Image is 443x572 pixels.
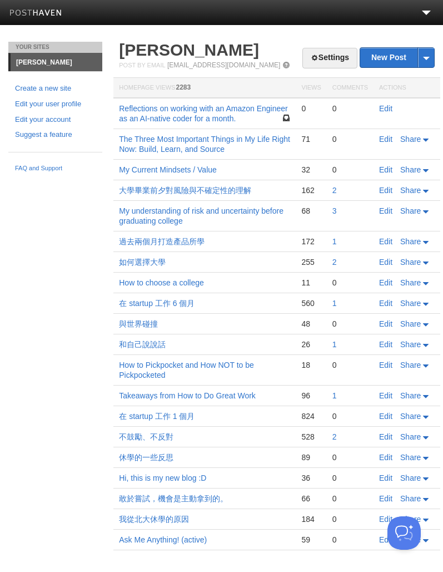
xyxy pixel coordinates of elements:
[119,432,173,441] a: 不鼓勵、不反對
[113,78,296,98] th: Homepage Views
[15,114,96,126] a: Edit your account
[332,299,337,308] a: 1
[327,78,374,98] th: Comments
[379,237,392,246] a: Edit
[301,473,321,483] div: 36
[332,473,368,483] div: 0
[379,340,392,349] a: Edit
[379,515,392,524] a: Edit
[400,391,421,400] span: Share
[119,165,217,174] a: My Current Mindsets / Value
[119,535,207,544] a: Ask Me Anything! (active)
[119,515,189,524] a: 我從北大休學的原因
[301,134,321,144] div: 71
[332,278,368,288] div: 0
[332,134,368,144] div: 0
[119,412,195,421] a: 在 startup 工作 1 個月
[332,103,368,114] div: 0
[400,237,421,246] span: Share
[119,474,206,482] a: Hi, this is my new blog :D
[301,535,321,545] div: 59
[301,339,321,349] div: 26
[15,164,96,174] a: FAQ and Support
[400,258,421,267] span: Share
[379,165,392,174] a: Edit
[176,83,191,91] span: 2283
[119,135,290,154] a: The Three Most Important Things in My Life Right Now: Build, Learn, and Source
[379,432,392,441] a: Edit
[400,515,421,524] span: Share
[332,391,337,400] a: 1
[400,432,421,441] span: Share
[379,135,392,144] a: Edit
[379,186,392,195] a: Edit
[400,453,421,462] span: Share
[301,391,321,401] div: 96
[119,494,228,503] a: 敢於嘗試，機會是主動拿到的。
[400,494,421,503] span: Share
[379,391,392,400] a: Edit
[332,340,337,349] a: 1
[301,452,321,462] div: 89
[332,186,337,195] a: 2
[301,319,321,329] div: 48
[379,453,392,462] a: Edit
[379,474,392,482] a: Edit
[387,516,421,550] iframe: Help Scout Beacon - Open
[400,135,421,144] span: Share
[15,129,96,141] a: Suggest a feature
[296,78,326,98] th: Views
[400,278,421,287] span: Share
[301,103,321,114] div: 0
[301,298,321,308] div: 560
[379,535,392,544] a: Edit
[379,412,392,421] a: Edit
[302,48,357,68] a: Settings
[15,98,96,110] a: Edit your user profile
[301,185,321,195] div: 162
[332,258,337,267] a: 2
[119,258,166,267] a: 如何選擇大學
[332,165,368,175] div: 0
[119,391,256,400] a: Takeaways from How to Do Great Work
[301,514,321,524] div: 184
[400,319,421,328] span: Share
[400,186,421,195] span: Share
[332,319,368,329] div: 0
[332,432,337,441] a: 2
[332,237,337,246] a: 1
[301,206,321,216] div: 68
[15,83,96,95] a: Create a new site
[379,361,392,369] a: Edit
[119,278,204,287] a: How to choose a college
[332,514,368,524] div: 0
[8,42,102,53] li: Your Sites
[400,474,421,482] span: Share
[332,535,368,545] div: 0
[379,494,392,503] a: Edit
[379,278,392,287] a: Edit
[119,186,251,195] a: 大學畢業前夕對風險與不確定性的理解
[301,236,321,246] div: 172
[9,9,62,18] img: Posthaven-bar
[301,165,321,175] div: 32
[119,237,205,246] a: 過去兩個月打造產品所學
[301,494,321,504] div: 66
[119,62,165,68] span: Post by Email
[379,299,392,308] a: Edit
[301,432,321,442] div: 528
[400,412,421,421] span: Share
[379,319,392,328] a: Edit
[119,299,195,308] a: 在 startup 工作 6 個月
[119,104,288,123] a: Reflections on working with an Amazon Engineer as an AI-native coder for a month.
[379,104,392,113] a: Edit
[119,319,158,328] a: 與世界碰撞
[400,361,421,369] span: Share
[332,411,368,421] div: 0
[301,257,321,267] div: 255
[332,206,337,215] a: 3
[400,206,421,215] span: Share
[400,165,421,174] span: Share
[119,206,283,225] a: My understanding of risk and uncertainty before graduating college
[119,361,254,379] a: How to Pickpocket and How NOT to be Pickpocketed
